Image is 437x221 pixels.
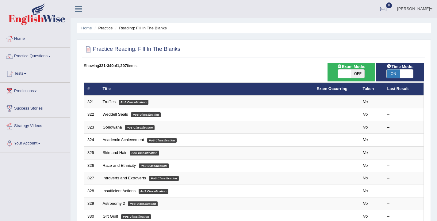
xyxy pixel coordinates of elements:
[128,201,158,206] em: PoS Classification
[384,63,416,70] span: Time Mode:
[139,189,168,194] em: PoS Classification
[147,138,177,143] em: PoS Classification
[363,176,368,180] em: No
[84,159,99,172] td: 326
[0,100,70,115] a: Success Stories
[84,83,99,96] th: #
[363,99,368,104] em: No
[363,201,368,206] em: No
[84,172,99,185] td: 327
[81,26,92,30] a: Home
[363,137,368,142] em: No
[103,137,144,142] a: Academic Achievement
[387,163,420,169] div: –
[103,189,136,193] a: Insufficient Actions
[351,69,364,78] span: OFF
[125,125,155,130] em: PoS Classification
[0,65,70,81] a: Tests
[0,30,70,46] a: Home
[84,121,99,134] td: 323
[84,45,180,54] h2: Practice Reading: Fill In The Blanks
[103,201,125,206] a: Astronomy 2
[335,63,368,70] span: Exam Mode:
[84,63,424,69] div: Showing of items.
[363,163,368,168] em: No
[114,25,167,31] li: Reading: Fill In The Blanks
[93,25,113,31] li: Practice
[387,125,420,130] div: –
[103,214,118,219] a: Gift Guilt
[131,112,161,117] em: PoS Classification
[363,112,368,117] em: No
[103,112,128,117] a: Weddell Seals
[103,125,122,129] a: Gondwana
[328,63,375,81] div: Show exams occurring in exams
[149,176,179,181] em: PoS Classification
[387,188,420,194] div: –
[359,83,384,96] th: Taken
[387,137,420,143] div: –
[84,134,99,147] td: 324
[0,83,70,98] a: Predictions
[103,163,136,168] a: Race and Ethnicity
[387,214,420,219] div: –
[0,118,70,133] a: Strategy Videos
[384,83,424,96] th: Last Result
[387,201,420,207] div: –
[363,189,368,193] em: No
[103,99,116,104] a: Truffles
[387,69,400,78] span: ON
[139,163,169,168] em: PoS Classification
[387,175,420,181] div: –
[84,197,99,210] td: 329
[84,147,99,159] td: 325
[103,176,146,180] a: Introverts and Extroverts
[119,100,148,105] em: PoS Classification
[386,2,392,8] span: 0
[387,112,420,118] div: –
[363,214,368,219] em: No
[84,185,99,197] td: 328
[117,63,127,68] b: 1,297
[387,99,420,105] div: –
[130,151,159,155] em: PoS Classification
[363,150,368,155] em: No
[84,108,99,121] td: 322
[363,125,368,129] em: No
[103,150,127,155] a: Skin and Hair
[0,135,70,150] a: Your Account
[99,83,313,96] th: Title
[84,96,99,108] td: 321
[0,48,70,63] a: Practice Questions
[387,150,420,156] div: –
[317,86,347,91] a: Exam Occurring
[99,63,114,68] b: 321-340
[121,214,151,219] em: PoS Classification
